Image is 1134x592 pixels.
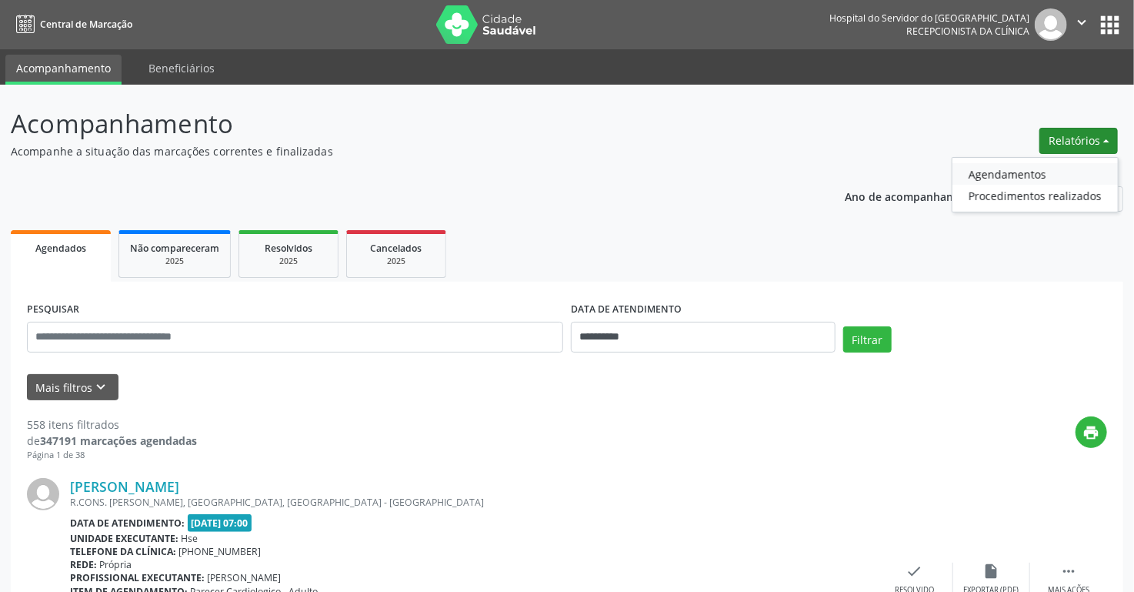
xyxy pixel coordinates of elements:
[208,571,282,584] span: [PERSON_NAME]
[571,298,682,322] label: DATA DE ATENDIMENTO
[952,163,1118,185] a: Agendamentos
[1067,8,1096,41] button: 
[70,558,97,571] b: Rede:
[130,242,219,255] span: Não compareceram
[11,12,132,37] a: Central de Marcação
[27,433,197,449] div: de
[100,558,132,571] span: Própria
[93,379,110,396] i: keyboard_arrow_down
[952,185,1118,206] a: Procedimentos realizados
[250,256,327,267] div: 2025
[188,514,252,532] span: [DATE] 07:00
[1035,8,1067,41] img: img
[70,545,176,558] b: Telefone da clínica:
[27,298,79,322] label: PESQUISAR
[983,563,1000,580] i: insert_drive_file
[906,25,1029,38] span: Recepcionista da clínica
[40,433,197,448] strong: 347191 marcações agendadas
[906,563,923,580] i: check
[371,242,422,255] span: Cancelados
[1039,128,1118,154] button: Relatórios
[843,326,892,353] button: Filtrar
[1083,424,1100,441] i: print
[358,256,435,267] div: 2025
[182,532,198,545] span: Hse
[829,12,1029,25] div: Hospital do Servidor do [GEOGRAPHIC_DATA]
[179,545,262,558] span: [PHONE_NUMBER]
[70,571,205,584] b: Profissional executante:
[27,374,118,401] button: Mais filtroskeyboard_arrow_down
[1060,563,1077,580] i: 
[27,416,197,433] div: 558 itens filtrados
[5,55,122,85] a: Acompanhamento
[40,18,132,31] span: Central de Marcação
[130,256,219,267] div: 2025
[138,55,225,82] a: Beneficiários
[35,242,86,255] span: Agendados
[952,157,1119,212] ul: Relatórios
[70,478,179,495] a: [PERSON_NAME]
[70,532,178,545] b: Unidade executante:
[11,105,789,143] p: Acompanhamento
[1073,14,1090,31] i: 
[70,517,185,530] b: Data de atendimento:
[265,242,312,255] span: Resolvidos
[70,496,876,509] div: R.CONS. [PERSON_NAME], [GEOGRAPHIC_DATA], [GEOGRAPHIC_DATA] - [GEOGRAPHIC_DATA]
[27,449,197,462] div: Página 1 de 38
[11,143,789,159] p: Acompanhe a situação das marcações correntes e finalizadas
[27,478,59,510] img: img
[1096,12,1123,38] button: apps
[845,186,982,206] p: Ano de acompanhamento
[1076,416,1107,448] button: print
